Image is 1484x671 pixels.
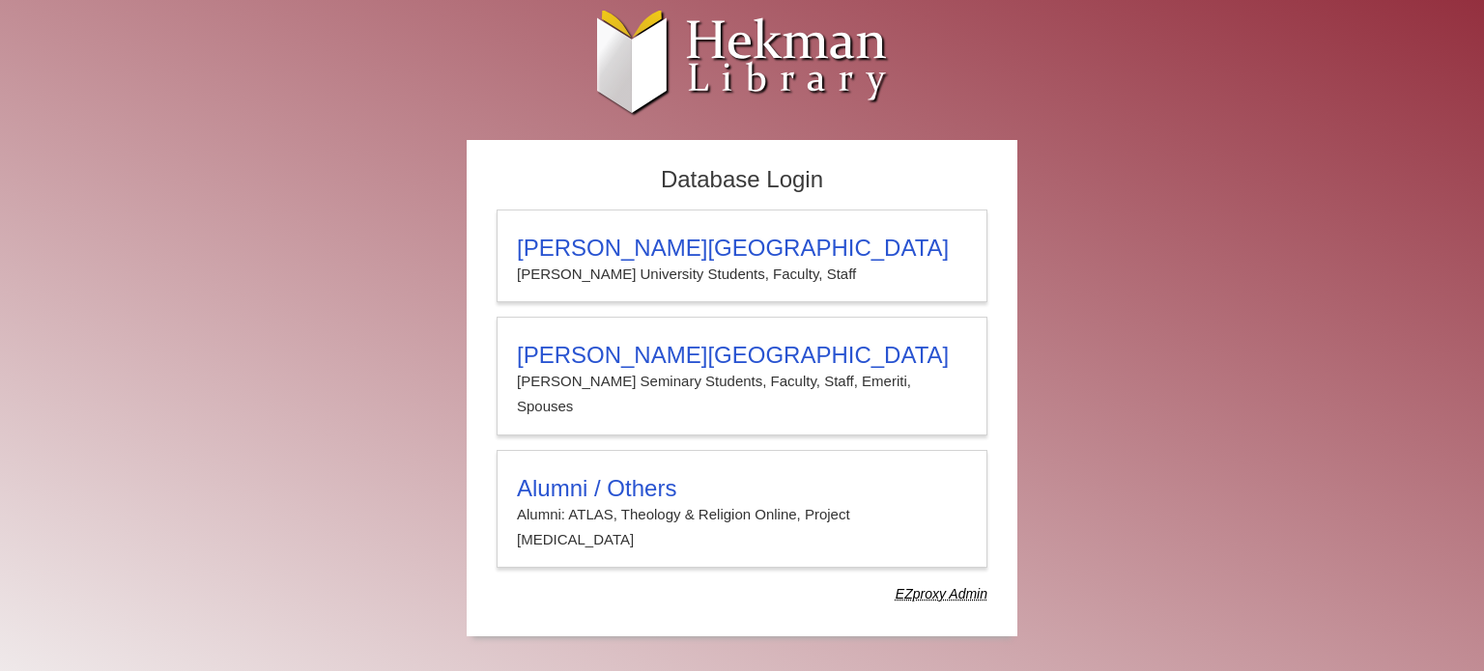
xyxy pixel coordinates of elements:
a: [PERSON_NAME][GEOGRAPHIC_DATA][PERSON_NAME] Seminary Students, Faculty, Staff, Emeriti, Spouses [497,317,987,435]
h2: Database Login [487,160,997,200]
p: [PERSON_NAME] University Students, Faculty, Staff [517,262,967,287]
h3: [PERSON_NAME][GEOGRAPHIC_DATA] [517,342,967,369]
p: [PERSON_NAME] Seminary Students, Faculty, Staff, Emeriti, Spouses [517,369,967,420]
h3: Alumni / Others [517,475,967,502]
a: [PERSON_NAME][GEOGRAPHIC_DATA][PERSON_NAME] University Students, Faculty, Staff [497,210,987,302]
dfn: Use Alumni login [896,586,987,601]
h3: [PERSON_NAME][GEOGRAPHIC_DATA] [517,235,967,262]
p: Alumni: ATLAS, Theology & Religion Online, Project [MEDICAL_DATA] [517,502,967,553]
summary: Alumni / OthersAlumni: ATLAS, Theology & Religion Online, Project [MEDICAL_DATA] [517,475,967,553]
